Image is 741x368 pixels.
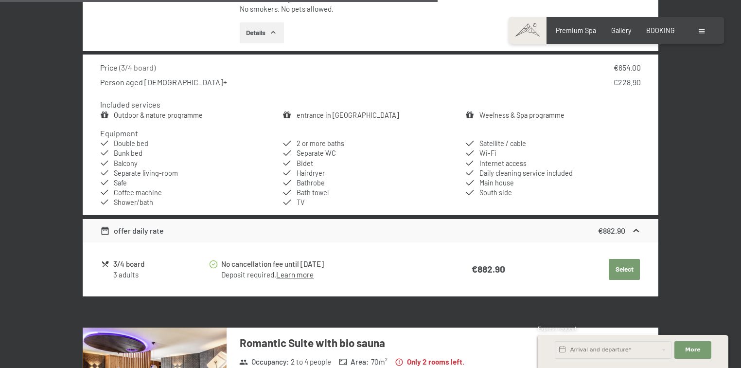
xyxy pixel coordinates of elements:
span: Bathrobe [297,179,325,187]
button: Details [240,22,284,44]
a: entrance in [GEOGRAPHIC_DATA] [297,111,399,119]
span: Wi-Fi [479,149,496,157]
span: South side [479,188,512,197]
button: Select [609,259,640,280]
span: Bath towel [297,188,329,197]
strong: Occupancy : [239,357,289,367]
div: No cancellation fee until [DATE] [221,258,423,270]
button: More [674,341,711,359]
div: €654.00 [614,62,641,73]
span: ( 3/4 board ) [119,63,156,72]
a: Gallery [611,26,631,35]
span: Express request [538,325,577,331]
a: Outdoor & nature programme [114,111,203,119]
span: TV [297,198,304,206]
span: 70 m² [371,357,388,367]
a: BOOKING [646,26,675,35]
a: Weelness & Spa programme [479,111,565,119]
div: Price [100,62,156,73]
div: 3 adults [113,270,208,280]
strong: €882.90 [598,226,625,235]
span: More [685,346,701,354]
strong: Area : [339,357,369,367]
span: Coffee machine [114,188,162,197]
div: Deposit required. [221,270,423,280]
span: 2 or more baths [297,139,344,147]
span: Safe [114,179,127,187]
div: €228.90 [613,77,641,88]
span: Bunk bed [114,149,142,157]
span: 2 to 4 people [291,357,331,367]
span: Main house [479,179,514,187]
span: Separate living-room [114,169,178,177]
h4: Included services [100,100,160,109]
strong: Only 2 rooms left. [395,357,464,367]
a: Learn more [276,270,314,279]
strong: €882.90 [472,263,505,275]
span: Hairdryer [297,169,325,177]
div: Person aged [DEMOGRAPHIC_DATA]+ [100,77,227,88]
div: 3/4 board [113,258,208,270]
div: offer daily rate [100,225,164,237]
span: Separate WC [297,149,336,157]
h4: Equipment [100,129,138,138]
h3: Romantic Suite with bio sauna [240,335,529,350]
a: Premium Spa [556,26,596,35]
span: Internet access [479,159,527,167]
span: Daily cleaning service included [479,169,573,177]
span: Balcony [114,159,138,167]
span: Bidet [297,159,313,167]
span: Shower/bath [114,198,153,206]
span: Double bed [114,139,148,147]
span: Satellite / cable [479,139,526,147]
div: offer daily rate€882.90 [83,219,658,242]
